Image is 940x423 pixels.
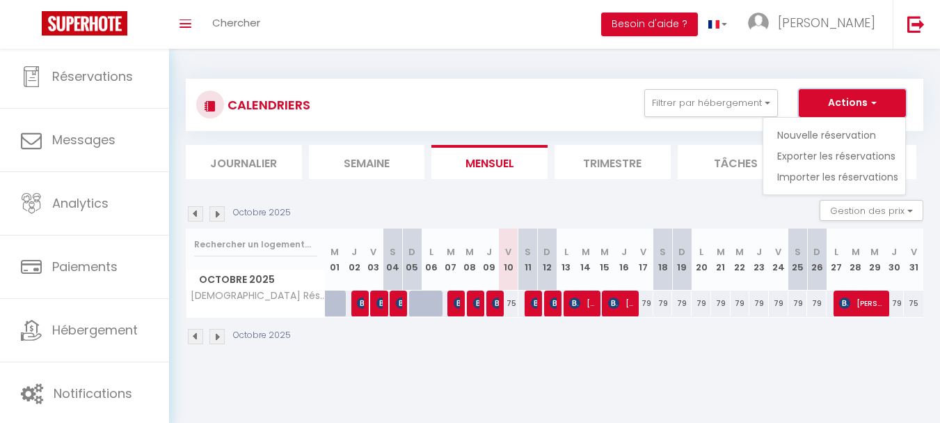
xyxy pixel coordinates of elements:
[531,290,537,316] span: [PERSON_NAME]
[866,229,885,291] th: 29
[891,245,897,259] abbr: J
[564,245,568,259] abbr: L
[775,245,781,259] abbr: V
[376,290,383,316] span: [PERSON_NAME]
[749,229,769,291] th: 23
[807,291,827,316] div: 79
[711,291,731,316] div: 79
[212,15,260,30] span: Chercher
[194,232,317,257] input: Rechercher un logement...
[499,229,518,291] th: 10
[711,229,731,291] th: 21
[640,245,646,259] abbr: V
[486,245,492,259] abbr: J
[309,145,425,179] li: Semaine
[596,229,615,291] th: 15
[678,245,685,259] abbr: D
[52,321,138,339] span: Hébergement
[769,291,788,316] div: 79
[390,245,396,259] abbr: S
[788,229,808,291] th: 25
[492,290,498,316] span: [PERSON_NAME]
[52,68,133,85] span: Réservations
[518,229,538,291] th: 11
[777,167,898,187] a: Importer les réservations
[672,291,692,316] div: 79
[370,245,376,259] abbr: V
[870,245,879,259] abbr: M
[52,258,118,275] span: Paiements
[224,89,310,121] h3: CALENDRIERS
[52,194,109,212] span: Analytics
[795,245,801,259] abbr: S
[351,245,357,259] abbr: J
[42,11,127,36] img: Super Booking
[788,291,808,316] div: 79
[634,229,653,291] th: 17
[839,290,884,316] span: [PERSON_NAME]
[731,291,750,316] div: 79
[644,89,778,117] button: Filtrer par hébergement
[402,229,422,291] th: 05
[461,229,480,291] th: 08
[447,245,455,259] abbr: M
[233,206,291,220] p: Octobre 2025
[330,245,339,259] abbr: M
[653,291,673,316] div: 79
[614,229,634,291] th: 16
[807,229,827,291] th: 26
[525,245,531,259] abbr: S
[748,13,769,33] img: ...
[813,245,820,259] abbr: D
[634,291,653,316] div: 79
[660,245,666,259] abbr: S
[537,229,557,291] th: 12
[186,270,325,290] span: Octobre 2025
[357,290,363,316] span: [PERSON_NAME]
[454,290,460,316] span: Lahcen HSIKOU
[777,125,898,146] a: Nouvelle réservation
[499,291,518,316] div: 75
[621,245,627,259] abbr: J
[799,89,906,117] button: Actions
[699,245,703,259] abbr: L
[846,229,866,291] th: 28
[884,229,904,291] th: 30
[431,145,548,179] li: Mensuel
[672,229,692,291] th: 19
[326,229,345,291] th: 01
[827,229,846,291] th: 27
[543,245,550,259] abbr: D
[505,245,511,259] abbr: V
[473,290,479,316] span: [PERSON_NAME]
[907,15,925,33] img: logout
[904,291,923,316] div: 75
[364,229,383,291] th: 03
[465,245,474,259] abbr: M
[608,290,634,316] span: [PERSON_NAME]
[576,229,596,291] th: 14
[735,245,744,259] abbr: M
[52,131,115,148] span: Messages
[601,13,698,36] button: Besoin d'aide ?
[731,229,750,291] th: 22
[692,291,711,316] div: 79
[820,200,923,221] button: Gestion des prix
[555,145,671,179] li: Trimestre
[852,245,860,259] abbr: M
[479,229,499,291] th: 09
[186,145,302,179] li: Journalier
[653,229,673,291] th: 18
[344,229,364,291] th: 02
[749,291,769,316] div: 79
[756,245,762,259] abbr: J
[429,245,433,259] abbr: L
[777,146,898,167] a: Exporter les réservations
[692,229,711,291] th: 20
[550,290,556,316] span: [PERSON_NAME]
[717,245,725,259] abbr: M
[422,229,441,291] th: 06
[678,145,794,179] li: Tâches
[189,291,328,301] span: [DEMOGRAPHIC_DATA] Résidences - Studio - Balcon Clim
[408,245,415,259] abbr: D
